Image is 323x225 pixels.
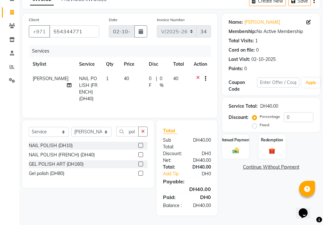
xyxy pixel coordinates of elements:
div: DH0 [192,171,216,177]
th: Stylist [29,57,75,71]
div: Net: [158,157,187,164]
button: +971 [29,25,50,37]
div: DH40.00 [187,202,216,209]
div: 02-10-2025 [251,56,276,63]
input: Search by Name/Mobile/Email/Code [49,25,99,37]
span: | [156,75,157,89]
label: Fixed [260,122,269,128]
input: Enter Offer / Coupon Code [257,78,299,88]
label: Redemption [261,137,283,143]
div: 1 [255,37,258,44]
div: Name: [229,19,243,26]
span: 1 [106,76,109,81]
div: DH40.00 [187,164,216,171]
div: Discount: [229,114,248,121]
div: Payable: [158,178,216,185]
label: Date [109,17,117,23]
div: Last Visit: [229,56,250,63]
span: [PERSON_NAME] [33,76,69,81]
div: DH40.00 [187,157,216,164]
img: _gift.svg [267,147,277,155]
div: Total: [158,164,187,171]
div: Total Visits: [229,37,254,44]
div: DH40.00 [158,185,216,193]
span: 40 [173,76,178,81]
div: DH0 [187,150,216,157]
label: Invoice Number [157,17,185,23]
span: Total [163,127,178,134]
a: Add Tip [158,171,192,177]
div: NAIL POLISH (FRENCH) (DH40) [29,152,95,158]
div: Sub Total: [158,137,187,150]
span: NAIL POLISH (FRENCH) (DH40) [79,76,98,102]
img: _cash.svg [230,147,241,154]
a: [PERSON_NAME] [244,19,280,26]
span: 40 [124,76,129,81]
th: Service [75,57,102,71]
div: Card on file: [229,47,255,54]
div: Points: [229,65,243,72]
div: DH0 [187,193,216,201]
a: Continue Without Payment [223,164,319,171]
div: Services [29,45,216,57]
div: Coupon Code [229,79,257,93]
span: 0 F [149,75,154,89]
div: NAIL POLISH (DH10) [29,142,73,149]
th: Action [190,57,211,71]
div: Membership: [229,28,256,35]
div: DH40.00 [187,137,216,150]
div: Balance : [158,202,187,209]
div: DH40.00 [260,103,278,110]
th: Qty [102,57,120,71]
input: Search or Scan [116,127,139,137]
div: Service Total: [229,103,258,110]
div: Gel polish (DH80) [29,170,64,177]
button: Apply [302,78,320,88]
div: Discount: [158,150,187,157]
div: Paid: [158,193,187,201]
label: Manual Payment [220,137,251,143]
th: Disc [145,57,169,71]
label: Percentage [260,114,280,120]
div: GEL POLISH ART (DH160) [29,161,84,168]
div: 0 [244,65,247,72]
span: 0 % [160,75,166,89]
th: Total [169,57,190,71]
th: Price [120,57,145,71]
label: Client [29,17,39,23]
div: No Active Membership [229,28,313,35]
iframe: chat widget [296,199,317,219]
div: 0 [256,47,259,54]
